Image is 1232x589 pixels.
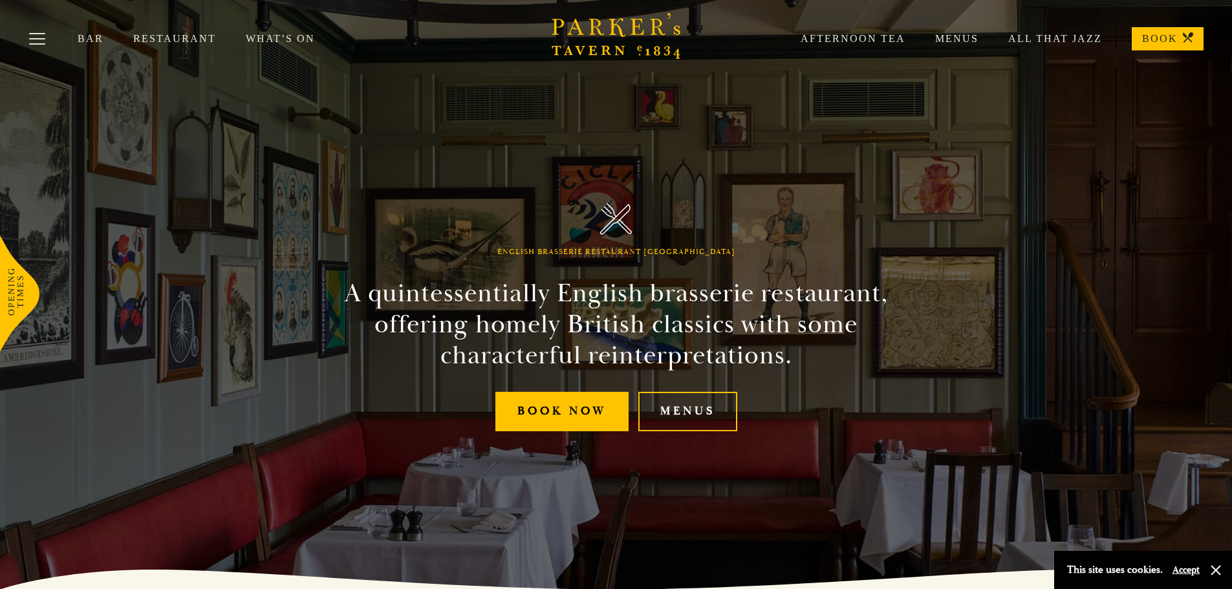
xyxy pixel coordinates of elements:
[321,278,911,371] h2: A quintessentially English brasserie restaurant, offering homely British classics with some chara...
[1067,561,1163,579] p: This site uses cookies.
[600,203,632,235] img: Parker's Tavern Brasserie Cambridge
[638,392,737,431] a: Menus
[1209,564,1222,577] button: Close and accept
[1173,564,1200,576] button: Accept
[497,248,735,257] h1: English Brasserie Restaurant [GEOGRAPHIC_DATA]
[495,392,629,431] a: Book Now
